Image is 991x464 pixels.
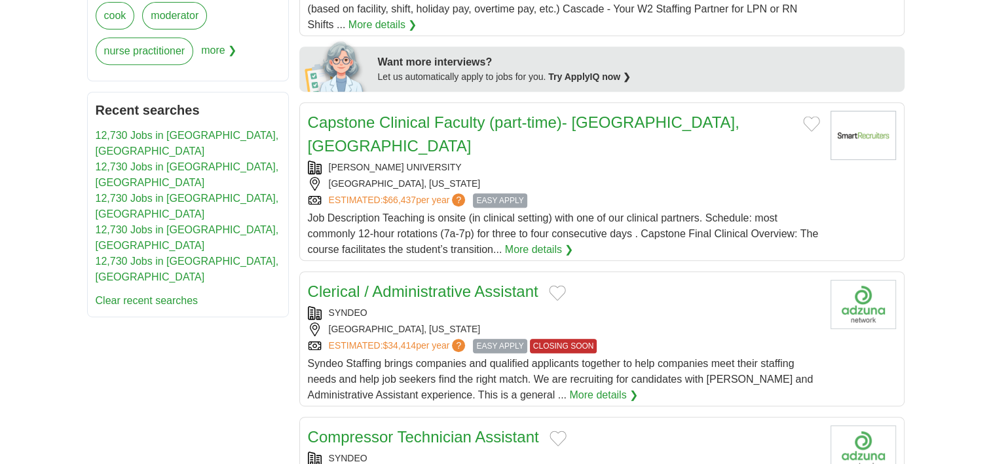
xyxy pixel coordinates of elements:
span: Job Description Teaching is onsite (in clinical setting) with one of our clinical partners. Sched... [308,212,819,255]
button: Add to favorite jobs [550,431,567,446]
a: Clear recent searches [96,295,198,306]
span: EASY APPLY [473,339,527,353]
img: Company logo [831,280,896,329]
a: 12,730 Jobs in [GEOGRAPHIC_DATA], [GEOGRAPHIC_DATA] [96,193,279,220]
span: ? [452,339,465,352]
a: 12,730 Jobs in [GEOGRAPHIC_DATA], [GEOGRAPHIC_DATA] [96,161,279,188]
span: more ❯ [201,37,236,73]
a: Clerical / Administrative Assistant [308,282,538,300]
span: ? [452,193,465,206]
span: CLOSING SOON [530,339,597,353]
div: [GEOGRAPHIC_DATA], [US_STATE] [308,177,820,191]
a: More details ❯ [505,242,574,258]
a: moderator [142,2,207,29]
h2: Recent searches [96,100,280,120]
button: Add to favorite jobs [549,285,566,301]
a: 12,730 Jobs in [GEOGRAPHIC_DATA], [GEOGRAPHIC_DATA] [96,130,279,157]
div: Want more interviews? [378,54,897,70]
img: Company logo [831,111,896,160]
a: More details ❯ [569,387,638,403]
a: 12,730 Jobs in [GEOGRAPHIC_DATA], [GEOGRAPHIC_DATA] [96,224,279,251]
a: Try ApplyIQ now ❯ [548,71,631,82]
span: EASY APPLY [473,193,527,208]
a: ESTIMATED:$66,437per year? [329,193,468,208]
span: Syndeo Staffing brings companies and qualified applicants together to help companies meet their s... [308,358,813,400]
a: cook [96,2,135,29]
div: [PERSON_NAME] UNIVERSITY [308,161,820,174]
img: apply-iq-scientist.png [305,39,368,92]
a: 12,730 Jobs in [GEOGRAPHIC_DATA], [GEOGRAPHIC_DATA] [96,256,279,282]
div: [GEOGRAPHIC_DATA], [US_STATE] [308,322,820,336]
a: nurse practitioner [96,37,194,65]
a: Capstone Clinical Faculty (part-time)- [GEOGRAPHIC_DATA], [GEOGRAPHIC_DATA] [308,113,739,155]
a: ESTIMATED:$34,414per year? [329,339,468,353]
div: Let us automatically apply to jobs for you. [378,70,897,84]
a: Compressor Technician Assistant [308,428,539,446]
button: Add to favorite jobs [803,116,820,132]
span: $34,414 [383,340,416,351]
span: $66,437 [383,195,416,205]
div: SYNDEO [308,306,820,320]
a: More details ❯ [348,17,417,33]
